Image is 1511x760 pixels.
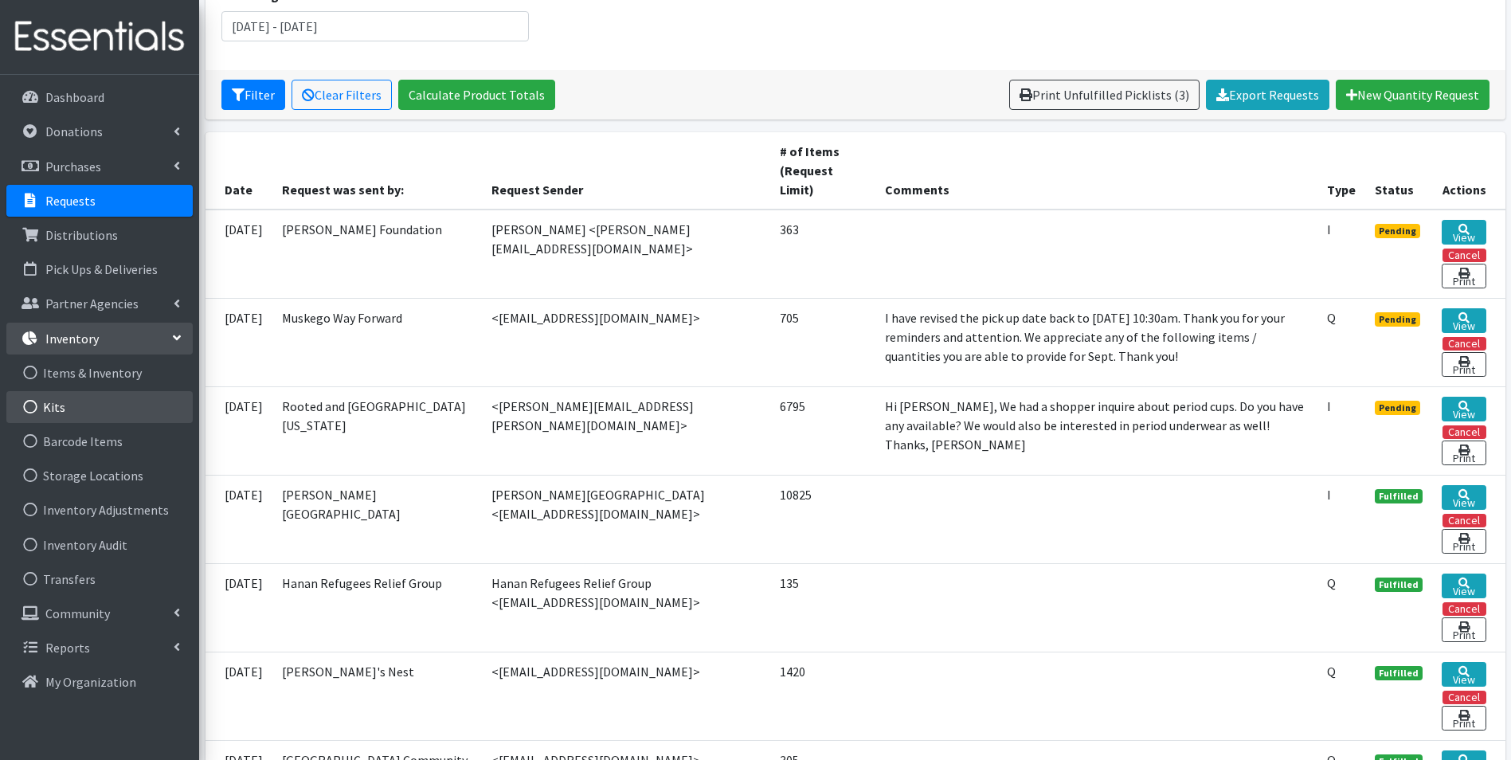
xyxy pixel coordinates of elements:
a: View [1442,662,1486,687]
a: Inventory Adjustments [6,494,193,526]
th: Request was sent by: [272,132,483,210]
p: Distributions [45,227,118,243]
a: Pick Ups & Deliveries [6,253,193,285]
p: Partner Agencies [45,296,139,311]
td: [DATE] [206,298,272,386]
p: My Organization [45,674,136,690]
th: Request Sender [482,132,770,210]
a: Requests [6,185,193,217]
th: Status [1365,132,1432,210]
a: View [1442,397,1486,421]
a: Inventory Audit [6,529,193,561]
button: Filter [221,80,285,110]
a: Community [6,597,193,629]
td: I have revised the pick up date back to [DATE] 10:30am. Thank you for your reminders and attentio... [875,298,1317,386]
span: Fulfilled [1375,578,1423,592]
a: View [1442,574,1486,598]
a: Print [1442,441,1486,465]
td: <[EMAIL_ADDRESS][DOMAIN_NAME]> [482,298,770,386]
th: Type [1317,132,1365,210]
a: Dashboard [6,81,193,113]
p: Community [45,605,110,621]
a: Transfers [6,563,193,595]
a: Print [1442,352,1486,377]
p: Reports [45,640,90,656]
img: HumanEssentials [6,10,193,64]
td: [PERSON_NAME]'s Nest [272,652,483,740]
td: [DATE] [206,210,272,299]
span: Pending [1375,224,1420,238]
p: Inventory [45,331,99,347]
td: Rooted and [GEOGRAPHIC_DATA][US_STATE] [272,386,483,475]
span: Pending [1375,312,1420,327]
a: New Quantity Request [1336,80,1489,110]
abbr: Quantity [1327,310,1336,326]
p: Requests [45,193,96,209]
button: Cancel [1442,249,1486,262]
td: Hanan Refugees Relief Group [272,563,483,652]
a: View [1442,220,1486,245]
a: Print [1442,529,1486,554]
td: 705 [770,298,875,386]
td: <[EMAIL_ADDRESS][DOMAIN_NAME]> [482,652,770,740]
a: Kits [6,391,193,423]
a: View [1442,485,1486,510]
p: Dashboard [45,89,104,105]
a: Export Requests [1206,80,1329,110]
a: View [1442,308,1486,333]
a: My Organization [6,666,193,698]
span: Fulfilled [1375,666,1423,680]
a: Purchases [6,151,193,182]
button: Cancel [1442,602,1486,616]
a: Partner Agencies [6,288,193,319]
td: [DATE] [206,563,272,652]
td: 6795 [770,386,875,475]
td: [PERSON_NAME][GEOGRAPHIC_DATA] [272,475,483,563]
p: Pick Ups & Deliveries [45,261,158,277]
td: 10825 [770,475,875,563]
span: Pending [1375,401,1420,415]
abbr: Individual [1327,487,1331,503]
td: 363 [770,210,875,299]
td: [PERSON_NAME] Foundation [272,210,483,299]
td: [DATE] [206,475,272,563]
button: Cancel [1442,691,1486,704]
td: Hanan Refugees Relief Group <[EMAIL_ADDRESS][DOMAIN_NAME]> [482,563,770,652]
th: Comments [875,132,1317,210]
button: Cancel [1442,337,1486,351]
abbr: Quantity [1327,575,1336,591]
td: 1420 [770,652,875,740]
a: Calculate Product Totals [398,80,555,110]
a: Items & Inventory [6,357,193,389]
a: Storage Locations [6,460,193,492]
button: Cancel [1442,514,1486,527]
a: Clear Filters [292,80,392,110]
td: Muskego Way Forward [272,298,483,386]
a: Distributions [6,219,193,251]
p: Donations [45,123,103,139]
th: Actions [1432,132,1505,210]
td: Hi [PERSON_NAME], We had a shopper inquire about period cups. Do you have any available? We would... [875,386,1317,475]
td: [DATE] [206,386,272,475]
th: # of Items (Request Limit) [770,132,875,210]
td: [DATE] [206,652,272,740]
a: Inventory [6,323,193,355]
a: Print Unfulfilled Picklists (3) [1009,80,1200,110]
td: [PERSON_NAME][GEOGRAPHIC_DATA] <[EMAIL_ADDRESS][DOMAIN_NAME]> [482,475,770,563]
a: Donations [6,116,193,147]
a: Barcode Items [6,425,193,457]
a: Print [1442,264,1486,288]
td: 135 [770,563,875,652]
th: Date [206,132,272,210]
td: <[PERSON_NAME][EMAIL_ADDRESS][PERSON_NAME][DOMAIN_NAME]> [482,386,770,475]
abbr: Individual [1327,221,1331,237]
abbr: Quantity [1327,664,1336,680]
p: Purchases [45,159,101,174]
abbr: Individual [1327,398,1331,414]
button: Cancel [1442,425,1486,439]
span: Fulfilled [1375,489,1423,503]
a: Print [1442,617,1486,642]
a: Reports [6,632,193,664]
a: Print [1442,706,1486,731]
input: January 1, 2011 - December 31, 2011 [221,11,530,41]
